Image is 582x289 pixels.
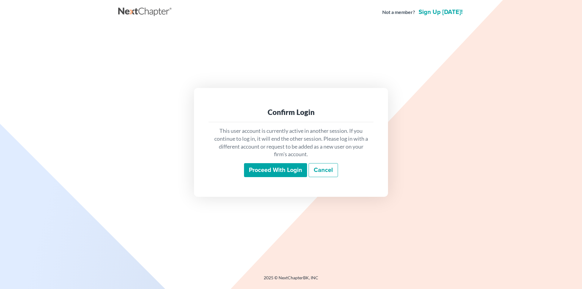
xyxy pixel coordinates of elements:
a: Cancel [309,163,338,177]
a: Sign up [DATE]! [417,9,464,15]
div: Confirm Login [213,107,369,117]
input: Proceed with login [244,163,307,177]
p: This user account is currently active in another session. If you continue to log in, it will end ... [213,127,369,158]
div: 2025 © NextChapterBK, INC [118,275,464,286]
strong: Not a member? [382,9,415,16]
